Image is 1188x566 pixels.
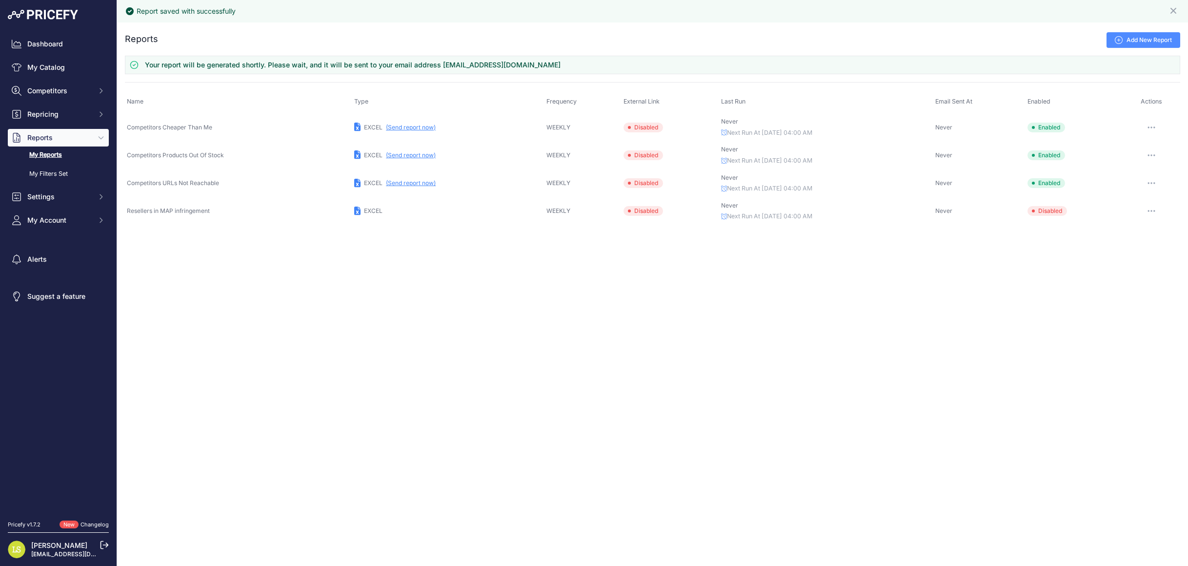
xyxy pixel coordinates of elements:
p: Next Run At [DATE] 04:00 AM [721,128,931,138]
p: Next Run At [DATE] 04:00 AM [721,212,931,221]
span: Enabled [1027,123,1065,132]
span: EXCEL [364,151,383,159]
h3: Your report will be generated shortly. Please wait, and it will be sent to your email address [EM... [145,60,561,70]
span: Never [935,124,952,131]
span: Enabled [1027,98,1050,105]
button: (Send report now) [386,151,436,159]
span: WEEKLY [546,151,570,159]
span: Competitors URLs Not Reachable [127,179,219,187]
div: Report saved with successfully [137,6,236,16]
span: My Account [27,215,91,225]
button: (Send report now) [386,124,436,131]
a: Dashboard [8,35,109,53]
span: Disabled [1027,206,1067,216]
button: My Account [8,211,109,229]
span: Never [721,146,738,153]
a: [EMAIL_ADDRESS][DOMAIN_NAME] [31,550,133,558]
span: Actions [1141,98,1162,105]
span: Never [721,118,738,125]
button: Close [1168,4,1180,16]
button: Repricing [8,105,109,123]
span: Resellers in MAP infringement [127,207,210,214]
span: WEEKLY [546,207,570,214]
span: Disabled [624,150,663,160]
div: Pricefy v1.7.2 [8,521,40,529]
span: Reports [27,133,91,143]
nav: Sidebar [8,35,109,509]
span: Never [721,202,738,209]
span: Enabled [1027,178,1065,188]
a: My Reports [8,147,109,164]
span: Disabled [624,178,663,188]
span: EXCEL [364,207,383,214]
span: EXCEL [364,179,383,187]
span: External Link [624,98,660,105]
span: Type [354,98,368,105]
span: Disabled [624,206,663,216]
a: Add New Report [1107,32,1180,48]
span: Competitors Products Out Of Stock [127,151,224,159]
span: New [60,521,79,529]
p: Next Run At [DATE] 04:00 AM [721,156,931,166]
span: Never [935,207,952,214]
span: Last Run [721,98,745,105]
span: WEEKLY [546,124,570,131]
span: WEEKLY [546,179,570,187]
span: Enabled [1027,150,1065,160]
a: Changelog [81,521,109,528]
span: Repricing [27,109,91,119]
a: My Filters Set [8,166,109,183]
span: Never [935,151,952,159]
span: Disabled [624,123,663,132]
span: EXCEL [364,124,383,131]
span: Name [127,98,143,105]
span: Competitors Cheaper Than Me [127,124,212,131]
button: Settings [8,188,109,206]
h2: Reports [125,32,158,46]
a: My Catalog [8,59,109,76]
span: Never [935,179,952,187]
span: Email Sent At [935,98,972,105]
span: Settings [27,192,91,202]
a: Suggest a feature [8,288,109,305]
button: (Send report now) [386,179,436,187]
button: Competitors [8,82,109,100]
a: [PERSON_NAME] [31,541,87,549]
p: Next Run At [DATE] 04:00 AM [721,184,931,193]
span: Competitors [27,86,91,96]
img: Pricefy Logo [8,10,78,20]
button: Reports [8,129,109,147]
span: Never [721,174,738,181]
span: Frequency [546,98,577,105]
a: Alerts [8,251,109,268]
